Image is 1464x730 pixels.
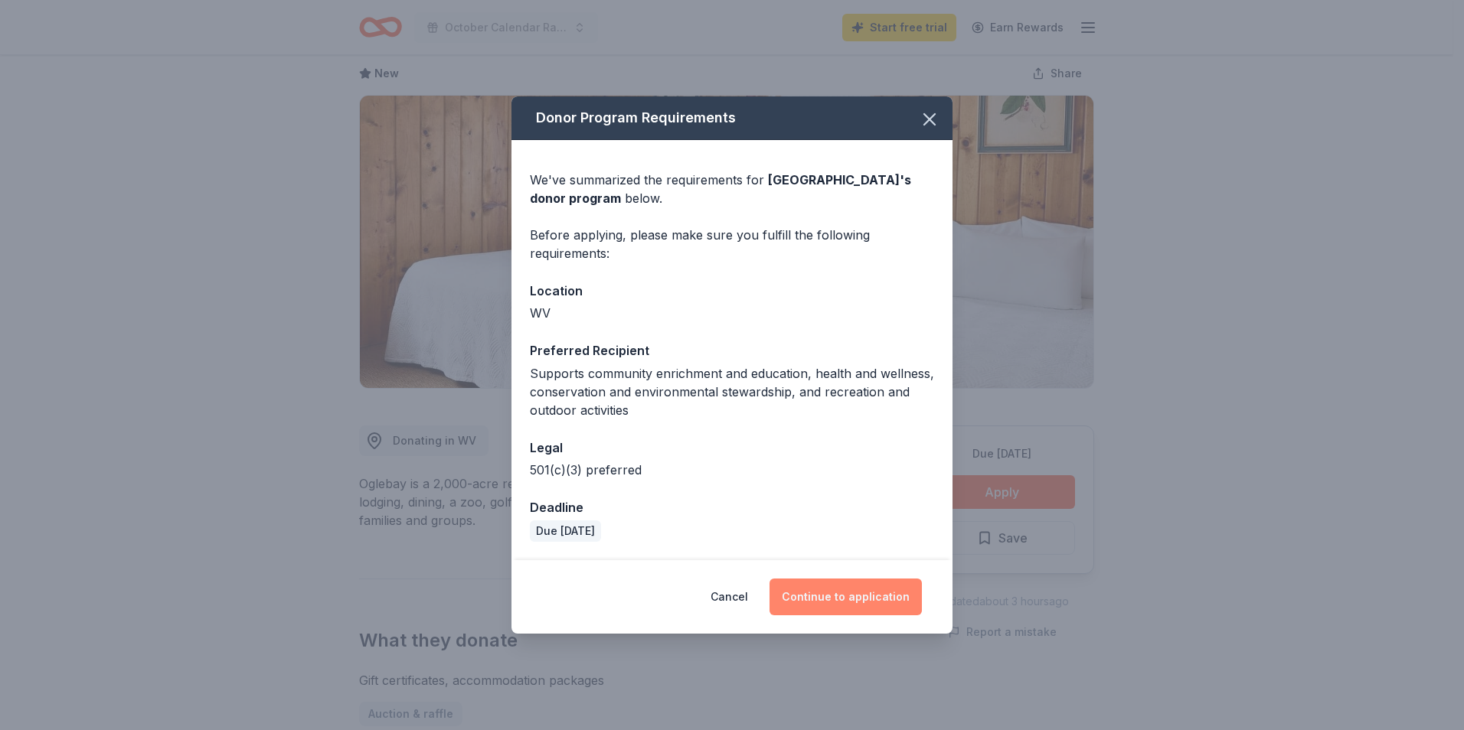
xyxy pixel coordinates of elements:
[530,364,934,419] div: Supports community enrichment and education, health and wellness, conservation and environmental ...
[530,438,934,458] div: Legal
[530,304,934,322] div: WV
[530,226,934,262] div: Before applying, please make sure you fulfill the following requirements:
[530,281,934,301] div: Location
[511,96,953,140] div: Donor Program Requirements
[711,578,748,615] button: Cancel
[530,520,601,542] div: Due [DATE]
[530,461,934,479] div: 501(c)(3) preferred
[530,171,934,207] div: We've summarized the requirements for below.
[770,578,922,615] button: Continue to application
[530,341,934,360] div: Preferred Recipient
[530,497,934,517] div: Deadline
